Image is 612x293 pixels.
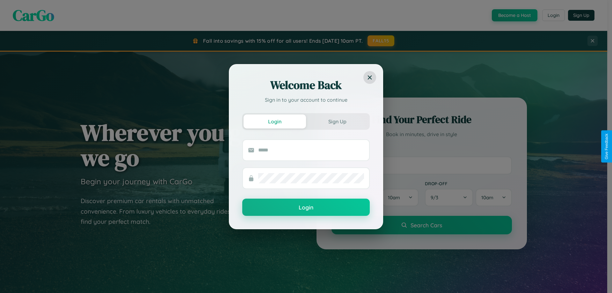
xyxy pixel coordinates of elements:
[242,199,370,216] button: Login
[306,114,368,128] button: Sign Up
[242,96,370,104] p: Sign in to your account to continue
[604,134,609,159] div: Give Feedback
[244,114,306,128] button: Login
[242,77,370,93] h2: Welcome Back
